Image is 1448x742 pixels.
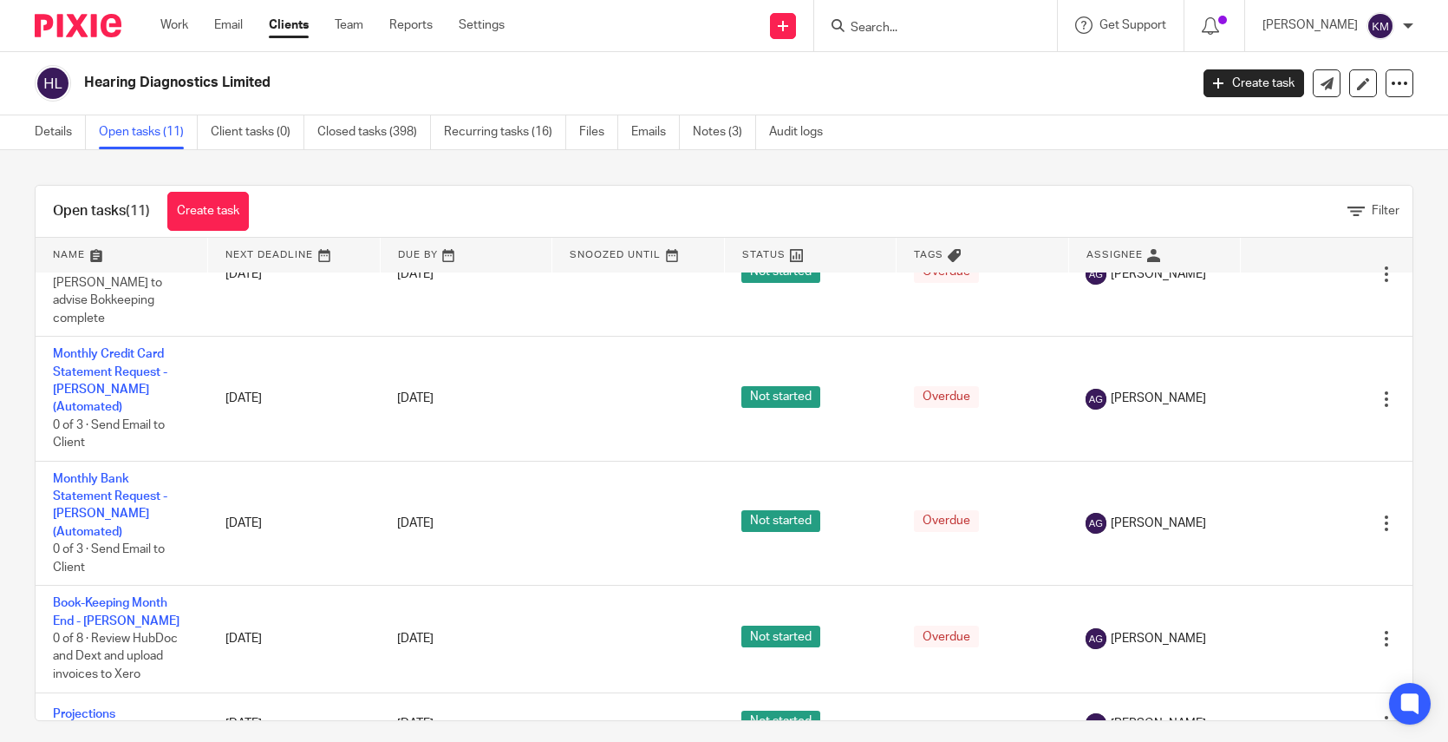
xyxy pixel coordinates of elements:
[1111,630,1206,647] span: [PERSON_NAME]
[1262,16,1358,34] p: [PERSON_NAME]
[1086,264,1106,285] img: svg%3E
[397,268,434,280] span: [DATE]
[914,250,943,259] span: Tags
[1086,389,1106,410] img: svg%3E
[53,419,165,450] span: 0 of 3 · Send Email to Client
[214,16,243,34] a: Email
[1086,628,1106,649] img: svg%3E
[914,510,979,532] span: Overdue
[570,250,661,259] span: Snoozed Until
[1203,69,1304,97] a: Create task
[914,626,979,647] span: Overdue
[579,115,618,149] a: Files
[53,202,150,220] h1: Open tasks
[53,543,165,574] span: 0 of 3 · Send Email to Client
[269,16,309,34] a: Clients
[208,461,381,585] td: [DATE]
[693,115,756,149] a: Notes (3)
[742,250,786,259] span: Status
[631,115,680,149] a: Emails
[1111,390,1206,407] span: [PERSON_NAME]
[741,626,820,647] span: Not started
[35,65,71,102] img: svg%3E
[741,510,820,532] span: Not started
[1086,713,1106,734] img: svg%3E
[769,115,836,149] a: Audit logs
[317,115,431,149] a: Closed tasks (398)
[35,115,86,149] a: Details
[84,74,959,92] h2: Hearing Diagnostics Limited
[397,393,434,405] span: [DATE]
[35,14,121,37] img: Pixie
[126,204,150,218] span: (11)
[208,586,381,693] td: [DATE]
[208,337,381,461] td: [DATE]
[1111,515,1206,532] span: [PERSON_NAME]
[1099,19,1166,31] span: Get Support
[1111,266,1206,283] span: [PERSON_NAME]
[160,16,188,34] a: Work
[99,115,198,149] a: Open tasks (11)
[444,115,566,149] a: Recurring tasks (16)
[741,711,820,732] span: Not started
[397,633,434,645] span: [DATE]
[389,16,433,34] a: Reports
[53,708,115,720] a: Projections
[397,718,434,730] span: [DATE]
[1111,715,1206,732] span: [PERSON_NAME]
[397,517,434,529] span: [DATE]
[1366,12,1394,40] img: svg%3E
[1086,513,1106,534] img: svg%3E
[208,212,381,337] td: [DATE]
[53,473,167,538] a: Monthly Bank Statement Request - [PERSON_NAME] (Automated)
[211,115,304,149] a: Client tasks (0)
[53,597,179,627] a: Book-Keeping Month End - [PERSON_NAME]
[849,21,1005,36] input: Search
[459,16,505,34] a: Settings
[167,192,249,231] a: Create task
[914,386,979,408] span: Overdue
[914,715,1052,732] div: ---
[1372,205,1399,217] span: Filter
[741,386,820,408] span: Not started
[53,348,167,413] a: Monthly Credit Card Statement Request - [PERSON_NAME] (Automated)
[335,16,363,34] a: Team
[53,633,178,680] span: 0 of 8 · Review HubDoc and Dext and upload invoices to Xero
